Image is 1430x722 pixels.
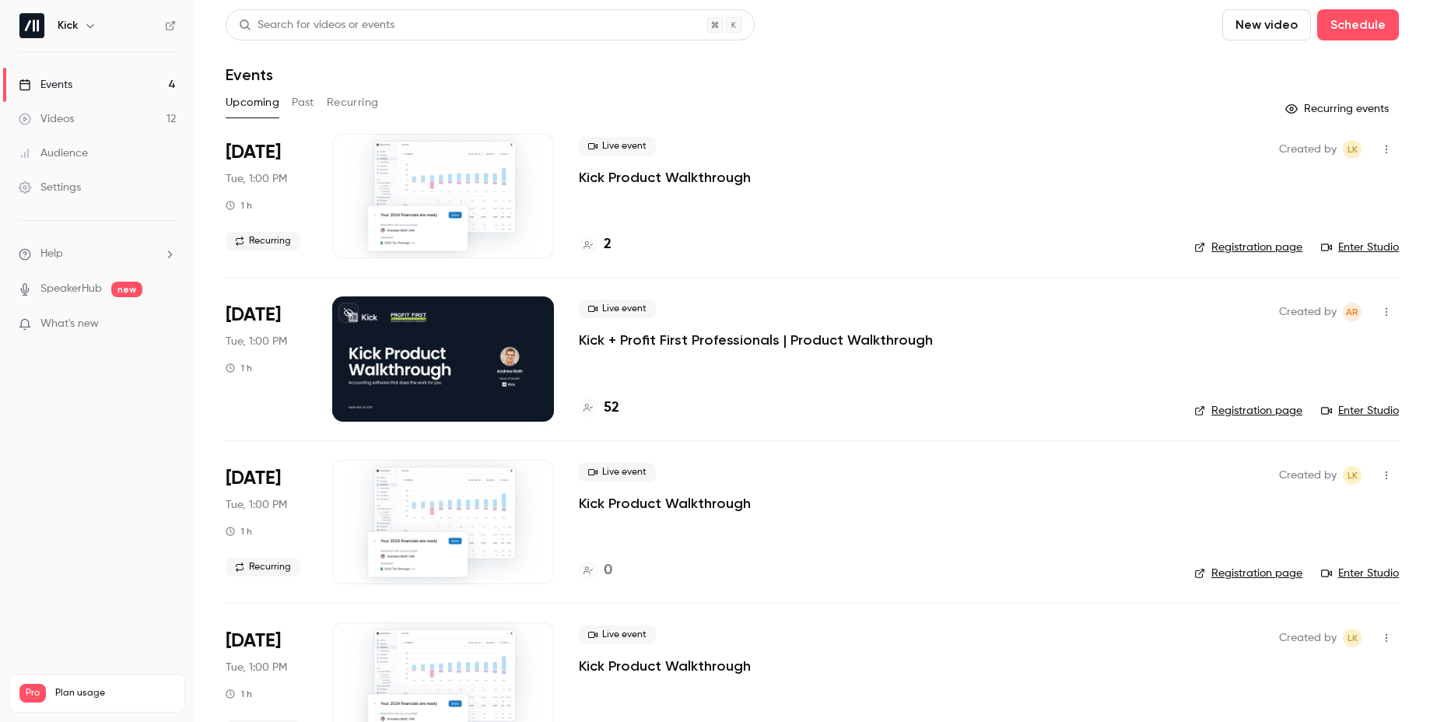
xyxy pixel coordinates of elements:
span: Created by [1279,466,1337,485]
span: new [111,282,142,297]
h4: 52 [604,398,619,419]
button: Recurring events [1278,96,1399,121]
span: [DATE] [226,140,281,165]
a: 0 [579,560,612,581]
button: Recurring [327,90,379,115]
a: Registration page [1194,566,1302,581]
a: SpeakerHub [40,281,102,297]
a: Kick Product Walkthrough [579,168,751,187]
span: Plan usage [55,687,175,699]
div: Sep 30 Tue, 11:00 AM (America/Los Angeles) [226,134,307,258]
div: Events [19,77,72,93]
span: Live event [579,626,656,644]
span: Created by [1279,140,1337,159]
h4: 0 [604,560,612,581]
a: 2 [579,234,612,255]
h4: 2 [604,234,612,255]
h6: Kick [58,18,78,33]
div: Oct 7 Tue, 11:00 AM (America/Los Angeles) [226,460,307,584]
span: AR [1346,303,1358,321]
span: [DATE] [226,303,281,328]
span: Tue, 1:00 PM [226,334,287,349]
li: help-dropdown-opener [19,246,176,262]
span: LK [1348,466,1358,485]
span: LK [1348,140,1358,159]
button: Schedule [1317,9,1399,40]
a: Enter Studio [1321,240,1399,255]
span: [DATE] [226,466,281,491]
div: 1 h [226,688,252,700]
div: Search for videos or events [239,17,394,33]
span: Help [40,246,63,262]
div: Sep 30 Tue, 2:00 PM (America/Toronto) [226,296,307,421]
span: Logan Kieller [1343,466,1362,485]
div: 1 h [226,362,252,374]
span: LK [1348,629,1358,647]
div: Videos [19,111,74,127]
a: Kick Product Walkthrough [579,494,751,513]
a: Enter Studio [1321,403,1399,419]
button: Past [292,90,314,115]
a: Registration page [1194,403,1302,419]
a: Enter Studio [1321,566,1399,581]
div: Settings [19,180,81,195]
span: Logan Kieller [1343,629,1362,647]
span: Logan Kieller [1343,140,1362,159]
a: Registration page [1194,240,1302,255]
span: Andrew Roth [1343,303,1362,321]
a: Kick + Profit First Professionals | Product Walkthrough [579,331,933,349]
span: What's new [40,316,99,332]
div: 1 h [226,525,252,538]
span: Recurring [226,232,300,251]
span: Tue, 1:00 PM [226,497,287,513]
span: Live event [579,300,656,318]
a: 52 [579,398,619,419]
a: Kick Product Walkthrough [579,657,751,675]
div: Audience [19,145,88,161]
div: 1 h [226,199,252,212]
span: Created by [1279,629,1337,647]
button: Upcoming [226,90,279,115]
iframe: Noticeable Trigger [157,317,176,331]
button: New video [1222,9,1311,40]
img: Kick [19,13,44,38]
span: Live event [579,137,656,156]
span: Tue, 1:00 PM [226,171,287,187]
span: Tue, 1:00 PM [226,660,287,675]
span: [DATE] [226,629,281,654]
h1: Events [226,65,273,84]
span: Recurring [226,558,300,577]
span: Pro [19,684,46,703]
span: Live event [579,463,656,482]
span: Created by [1279,303,1337,321]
